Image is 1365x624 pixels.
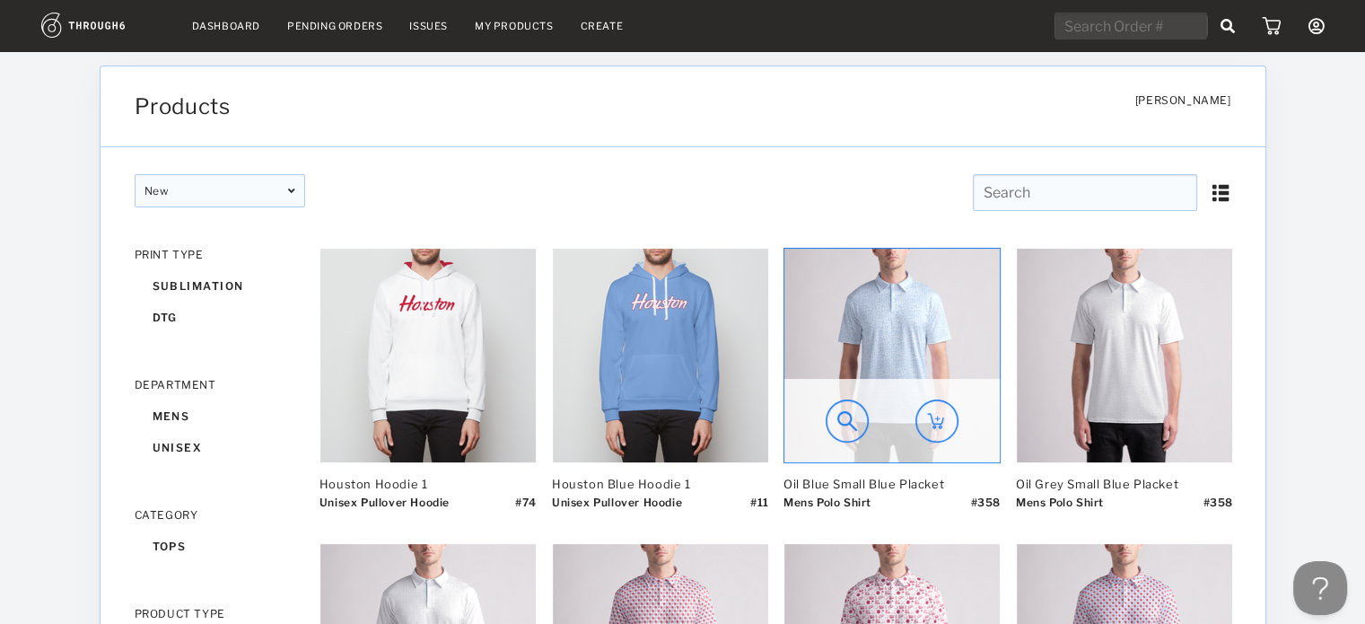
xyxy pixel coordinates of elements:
div: Houston Hoodie 1 [319,477,535,491]
img: 110755_Thumb_81049f385fd44a46af9c93d9d5391eae-10755-.png [784,249,1000,462]
div: CATEGORY [135,508,305,522]
img: logo.1c10ca64.svg [41,13,165,38]
div: Houston Blue Hoodie 1 [552,477,767,491]
div: # 11 [750,496,769,523]
div: tops [135,531,305,562]
div: # 358 [1203,496,1232,523]
iframe: Help Scout Beacon - Open [1293,561,1347,615]
div: Oil Grey Small Blue Placket [1016,477,1231,491]
span: [PERSON_NAME] [1135,93,1231,116]
div: Unisex Pullover Hoodie [552,496,682,523]
a: My Products [475,20,554,32]
a: Issues [409,20,448,32]
img: 110755_Thumb_7bb01a8eeea64ad8b53a63874531985c-10755-.png [320,249,536,462]
div: dtg [135,302,305,333]
a: Create [581,20,624,32]
div: # 74 [515,496,537,523]
div: New [135,174,305,207]
span: Products [135,93,231,119]
img: icon_cart.dab5cea1.svg [1262,17,1281,35]
img: 110755_Thumb_e2d849f7e77d40868754dbacf994d5ce-10755-.png [553,249,768,462]
div: PRODUCT TYPE [135,607,305,620]
img: 110755_Thumb_f12adad2feec4a4dabe352aeb7c27054-10755-.png [1017,249,1232,462]
img: icon_preview.a61dccac.svg [826,400,869,443]
input: Search [973,174,1197,211]
a: Dashboard [192,20,260,32]
div: # 358 [970,496,1000,523]
div: PRINT TYPE [135,248,305,261]
div: mens [135,400,305,432]
img: icon_list.aeafdc69.svg [1211,183,1230,203]
img: icon_add_to_cart_circle.749e9121.svg [915,400,958,443]
div: sublimation [135,270,305,302]
input: Search Order # [1054,13,1207,40]
div: Mens Polo Shirt [783,496,871,523]
div: unisex [135,432,305,463]
div: Unisex Pullover Hoodie [319,496,450,523]
div: Oil Blue Small Blue Placket [783,477,999,491]
div: Mens Polo Shirt [1016,496,1104,523]
div: DEPARTMENT [135,378,305,391]
a: Pending Orders [287,20,382,32]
